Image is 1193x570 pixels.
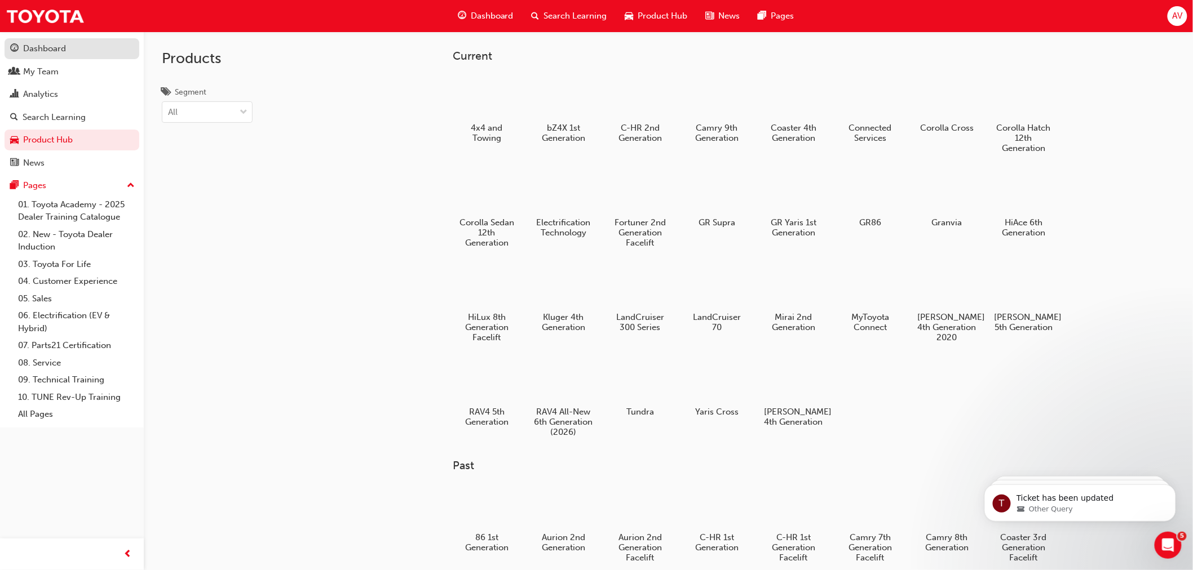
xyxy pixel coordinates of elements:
[994,123,1053,153] h5: Corolla Hatch 12th Generation
[625,9,634,23] span: car-icon
[14,290,139,308] a: 05. Sales
[1178,532,1187,541] span: 5
[760,166,828,242] a: GR Yaris 1st Generation
[534,532,593,553] h5: Aurion 2nd Generation
[837,72,904,147] a: Connected Services
[1155,532,1182,559] iframe: Intercom live chat
[534,312,593,332] h5: Kluger 4th Generation
[841,312,900,332] h5: MyToyota Connect
[990,166,1058,242] a: HiAce 6th Generation
[994,312,1053,332] h5: [PERSON_NAME] 5th Generation
[5,38,139,59] a: Dashboard
[23,111,86,124] div: Search Learning
[611,312,670,332] h5: LandCruiser 300 Series
[14,389,139,406] a: 10. TUNE Rev-Up Training
[5,36,139,175] button: DashboardMy TeamAnalyticsSearch LearningProduct HubNews
[530,72,598,147] a: bZ4X 1st Generation
[990,261,1058,336] a: [PERSON_NAME] 5th Generation
[841,123,900,143] h5: Connected Services
[913,166,981,231] a: Granvia
[917,532,977,553] h5: Camry 8th Generation
[544,10,607,23] span: Search Learning
[764,532,823,563] h5: C-HR 1st Generation Facelift
[841,532,900,563] h5: Camry 7th Generation Facelift
[638,10,688,23] span: Product Hub
[530,261,598,336] a: Kluger 4th Generation
[10,135,19,145] span: car-icon
[1168,6,1187,26] button: AV
[458,9,466,23] span: guage-icon
[697,5,749,28] a: news-iconNews
[10,181,19,191] span: pages-icon
[453,50,1094,63] h3: Current
[534,217,593,238] h5: Electrification Technology
[457,532,516,553] h5: 86 1st Generation
[10,44,19,54] span: guage-icon
[611,217,670,248] h5: Fortuner 2nd Generation Facelift
[453,459,1094,472] h3: Past
[764,217,823,238] h5: GR Yaris 1st Generation
[449,5,523,28] a: guage-iconDashboard
[23,88,58,101] div: Analytics
[764,312,823,332] h5: Mirai 2nd Generation
[607,166,674,252] a: Fortuner 2nd Generation Facelift
[530,482,598,557] a: Aurion 2nd Generation
[14,226,139,256] a: 02. New - Toyota Dealer Induction
[453,166,521,252] a: Corolla Sedan 12th Generation
[607,72,674,147] a: C-HR 2nd Generation
[534,407,593,437] h5: RAV4 All-New 6th Generation (2026)
[523,5,616,28] a: search-iconSearch Learning
[5,61,139,82] a: My Team
[683,72,751,147] a: Camry 9th Generation
[760,72,828,147] a: Coaster 4th Generation
[760,355,828,431] a: [PERSON_NAME] 4th Generation
[764,407,823,427] h5: [PERSON_NAME] 4th Generation
[240,105,248,120] span: down-icon
[6,3,85,29] img: Trak
[913,482,981,557] a: Camry 8th Generation
[837,166,904,231] a: GR86
[616,5,697,28] a: car-iconProduct Hub
[162,50,253,68] h2: Products
[749,5,803,28] a: pages-iconPages
[530,355,598,441] a: RAV4 All-New 6th Generation (2026)
[162,88,170,98] span: tags-icon
[457,217,516,248] h5: Corolla Sedan 12th Generation
[687,312,746,332] h5: LandCruiser 70
[758,9,767,23] span: pages-icon
[967,461,1193,540] iframe: Intercom notifications message
[683,261,751,336] a: LandCruiser 70
[687,123,746,143] h5: Camry 9th Generation
[14,371,139,389] a: 09. Technical Training
[5,84,139,105] a: Analytics
[760,261,828,336] a: Mirai 2nd Generation
[5,175,139,196] button: Pages
[534,123,593,143] h5: bZ4X 1st Generation
[1172,10,1182,23] span: AV
[917,123,977,133] h5: Corolla Cross
[687,217,746,228] h5: GR Supra
[532,9,540,23] span: search-icon
[760,482,828,567] a: C-HR 1st Generation Facelift
[14,337,139,354] a: 07. Parts21 Certification
[771,10,794,23] span: Pages
[168,106,178,119] div: All
[457,312,516,342] h5: HiLux 8th Generation Facelift
[683,355,751,421] a: Yaris Cross
[837,261,904,336] a: MyToyota Connect
[5,107,139,128] a: Search Learning
[10,67,19,77] span: people-icon
[453,355,521,431] a: RAV4 5th Generation
[14,354,139,372] a: 08. Service
[471,10,514,23] span: Dashboard
[10,113,18,123] span: search-icon
[611,123,670,143] h5: C-HR 2nd Generation
[14,273,139,290] a: 04. Customer Experience
[14,406,139,423] a: All Pages
[841,217,900,228] h5: GR86
[719,10,740,23] span: News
